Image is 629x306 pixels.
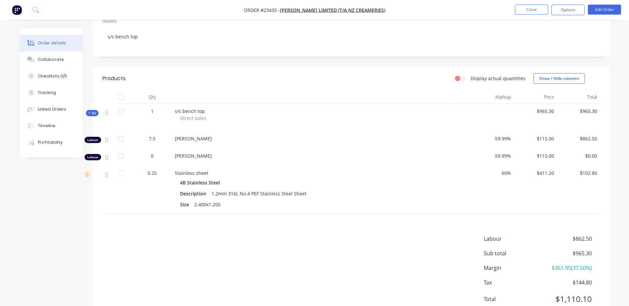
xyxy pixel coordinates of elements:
label: Display actual quantities [471,75,526,82]
span: [PERSON_NAME] [175,153,212,159]
span: 59.99% [473,152,511,159]
span: Tax [484,279,543,286]
span: 60% [473,170,511,177]
span: Order #23435 - [244,7,280,13]
div: Markup [471,90,514,104]
span: 59.99% [473,135,511,142]
span: Direct Sales [180,115,206,122]
a: [PERSON_NAME] Limited (T/A NZ Creameries) [280,7,385,13]
div: s/s bench top [102,26,600,47]
span: Total [484,295,543,303]
span: $0.00 [559,152,597,159]
span: s/s bench top [175,108,205,114]
span: 0 [151,152,154,159]
span: $1,110.10 [542,293,592,305]
button: Checklists 0/0 [20,68,83,84]
button: Options [551,5,585,15]
button: Linked Orders [20,101,83,118]
div: 2.400x1.200 [192,200,223,209]
span: [PERSON_NAME] [175,135,212,142]
div: Size [180,200,192,209]
button: Profitability [20,134,83,151]
span: Margin [484,264,543,272]
span: 0.25 [148,170,157,177]
div: Description [180,189,209,198]
span: $965.30 [559,108,597,115]
span: $115.00 [516,135,554,142]
div: Total [557,90,600,104]
div: Linked Orders [38,106,66,112]
div: Products [102,75,126,82]
span: Labour [484,235,543,243]
button: Tracking [20,84,83,101]
span: Sub total [484,249,543,257]
div: Order details [38,40,66,46]
span: Stainless sheet [175,170,208,176]
span: $115.00 [516,152,554,159]
span: Kit [88,111,96,116]
div: Tracking [38,90,56,96]
div: Checklists 0/0 [38,73,67,79]
div: Labour [85,154,101,160]
button: Close [515,5,548,15]
span: $102.80 [559,170,597,177]
button: Show / Hide columns [534,73,585,84]
div: Profitability [38,139,63,145]
div: Timeline [38,123,55,129]
span: $862.50 [542,235,592,243]
div: 4B Stainless Steel [180,178,222,187]
span: $965.30 [542,249,592,257]
button: Collaborate [20,51,83,68]
span: $411.20 [516,170,554,177]
button: Timeline [20,118,83,134]
span: $965.30 [516,108,554,115]
div: Labour [85,137,101,143]
div: Collaborate [38,57,64,63]
div: Notes [102,18,600,24]
span: 1 [151,108,154,115]
div: Price [514,90,557,104]
img: Factory [12,5,22,15]
button: Order details [20,35,83,51]
div: Kit [86,110,98,116]
span: 7.5 [149,135,156,142]
span: $361.95 ( 37.50 %) [542,264,592,272]
button: Edit Order [588,5,621,15]
div: Qty [132,90,172,104]
div: 1.2mm 316L No.4 PEF Stainless Steel Sheet [209,189,309,198]
span: $862.50 [559,135,597,142]
span: $144.80 [542,279,592,286]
